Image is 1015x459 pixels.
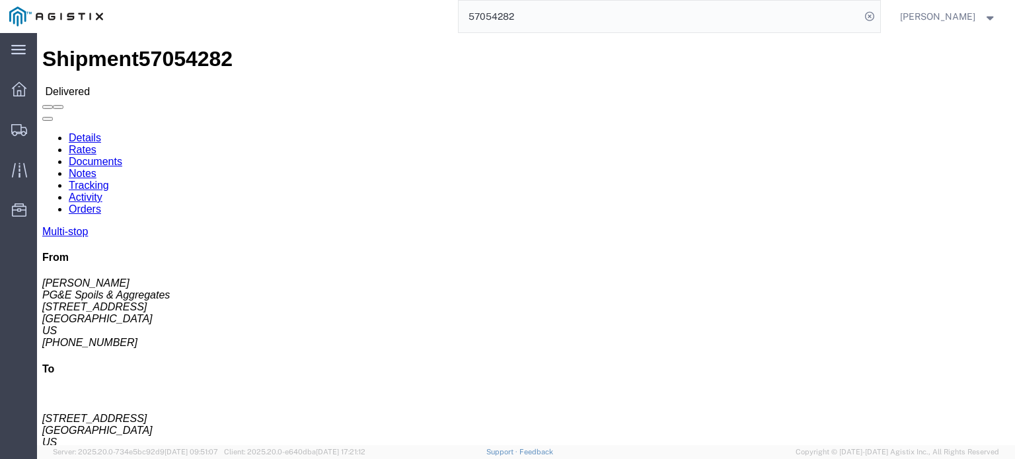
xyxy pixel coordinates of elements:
span: Copyright © [DATE]-[DATE] Agistix Inc., All Rights Reserved [796,446,999,458]
span: [DATE] 17:21:12 [316,448,365,456]
input: Search for shipment number, reference number [459,1,860,32]
a: Feedback [519,448,553,456]
span: Rochelle Manzoni [900,9,975,24]
span: Client: 2025.20.0-e640dba [224,448,365,456]
iframe: FS Legacy Container [37,33,1015,445]
img: logo [9,7,103,26]
span: [DATE] 09:51:07 [165,448,218,456]
button: [PERSON_NAME] [899,9,997,24]
a: Support [486,448,519,456]
span: Server: 2025.20.0-734e5bc92d9 [53,448,218,456]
